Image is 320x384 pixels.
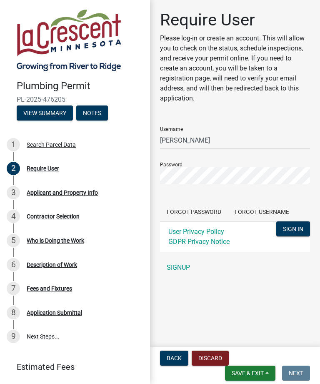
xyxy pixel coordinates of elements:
[76,105,108,120] button: Notes
[7,359,137,375] a: Estimated Fees
[192,351,229,366] button: Discard
[276,221,310,236] button: SIGN IN
[7,282,20,295] div: 7
[228,204,296,219] button: Forgot Username
[27,190,98,196] div: Applicant and Property Info
[225,366,275,381] button: Save & Exit
[27,142,76,148] div: Search Parcel Data
[27,262,77,268] div: Description of Work
[7,210,20,223] div: 4
[7,138,20,151] div: 1
[282,366,310,381] button: Next
[27,213,80,219] div: Contractor Selection
[17,110,73,117] wm-modal-confirm: Summary
[289,370,303,376] span: Next
[160,204,228,219] button: Forgot Password
[76,110,108,117] wm-modal-confirm: Notes
[168,238,230,246] a: GDPR Privacy Notice
[160,33,310,103] p: Please log-in or create an account. This will allow you to check on the status, schedule inspecti...
[7,234,20,247] div: 5
[7,258,20,271] div: 6
[17,105,73,120] button: View Summary
[17,9,121,71] img: City of La Crescent, Minnesota
[160,351,188,366] button: Back
[17,95,133,103] span: PL-2025-476205
[27,310,82,316] div: Application Submittal
[283,226,303,232] span: SIGN IN
[7,162,20,175] div: 2
[27,238,84,243] div: Who is Doing the Work
[7,306,20,319] div: 8
[167,355,182,361] span: Back
[7,330,20,343] div: 9
[7,186,20,199] div: 3
[168,228,224,236] a: User Privacy Policy
[160,259,310,276] a: SIGNUP
[17,80,143,92] h4: Plumbing Permit
[160,10,310,30] h1: Require User
[27,166,59,171] div: Require User
[232,370,264,376] span: Save & Exit
[27,286,72,291] div: Fees and Fixtures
